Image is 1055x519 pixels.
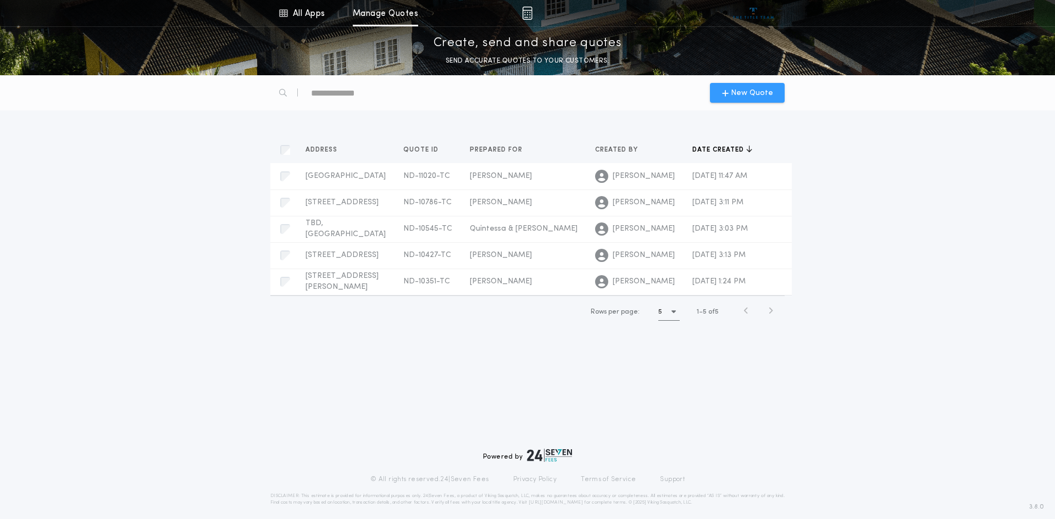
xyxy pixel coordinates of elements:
[708,307,719,317] span: of 5
[710,83,785,103] button: New Quote
[370,475,489,484] p: © All rights reserved. 24|Seven Fees
[470,172,532,180] span: [PERSON_NAME]
[403,144,447,155] button: Quote ID
[306,144,346,155] button: Address
[403,146,441,154] span: Quote ID
[613,197,675,208] span: [PERSON_NAME]
[613,171,675,182] span: [PERSON_NAME]
[613,224,675,235] span: [PERSON_NAME]
[692,225,748,233] span: [DATE] 3:03 PM
[403,277,450,286] span: ND-10351-TC
[470,251,532,259] span: [PERSON_NAME]
[403,251,451,259] span: ND-10427-TC
[483,449,572,462] div: Powered by
[692,251,746,259] span: [DATE] 3:13 PM
[522,7,532,20] img: img
[470,198,532,207] span: [PERSON_NAME]
[692,144,752,155] button: Date created
[1029,502,1044,512] span: 3.8.0
[470,225,578,233] span: Quintessa & [PERSON_NAME]
[270,493,785,506] p: DISCLAIMER: This estimate is provided for informational purposes only. 24|Seven Fees, a product o...
[470,146,525,154] span: Prepared for
[613,276,675,287] span: [PERSON_NAME]
[692,277,746,286] span: [DATE] 1:24 PM
[403,225,452,233] span: ND-10545-TC
[403,172,450,180] span: ND-11020-TC
[446,55,609,66] p: SEND ACCURATE QUOTES TO YOUR CUSTOMERS.
[658,306,662,317] h1: 5
[591,309,640,315] span: Rows per page:
[527,449,572,462] img: logo
[703,309,707,315] span: 5
[692,172,747,180] span: [DATE] 11:47 AM
[306,198,379,207] span: [STREET_ADDRESS]
[470,277,532,286] span: [PERSON_NAME]
[306,219,386,238] span: TBD, [GEOGRAPHIC_DATA]
[595,144,646,155] button: Created by
[403,198,452,207] span: ND-10786-TC
[529,500,583,505] a: [URL][DOMAIN_NAME]
[595,146,640,154] span: Created by
[731,87,773,99] span: New Quote
[660,475,685,484] a: Support
[692,146,746,154] span: Date created
[306,172,386,180] span: [GEOGRAPHIC_DATA]
[306,272,379,291] span: [STREET_ADDRESS][PERSON_NAME]
[658,303,680,321] button: 5
[692,198,743,207] span: [DATE] 3:11 PM
[434,35,622,52] p: Create, send and share quotes
[613,250,675,261] span: [PERSON_NAME]
[513,475,557,484] a: Privacy Policy
[306,146,340,154] span: Address
[581,475,636,484] a: Terms of Service
[697,309,699,315] span: 1
[306,251,379,259] span: [STREET_ADDRESS]
[733,8,774,19] img: vs-icon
